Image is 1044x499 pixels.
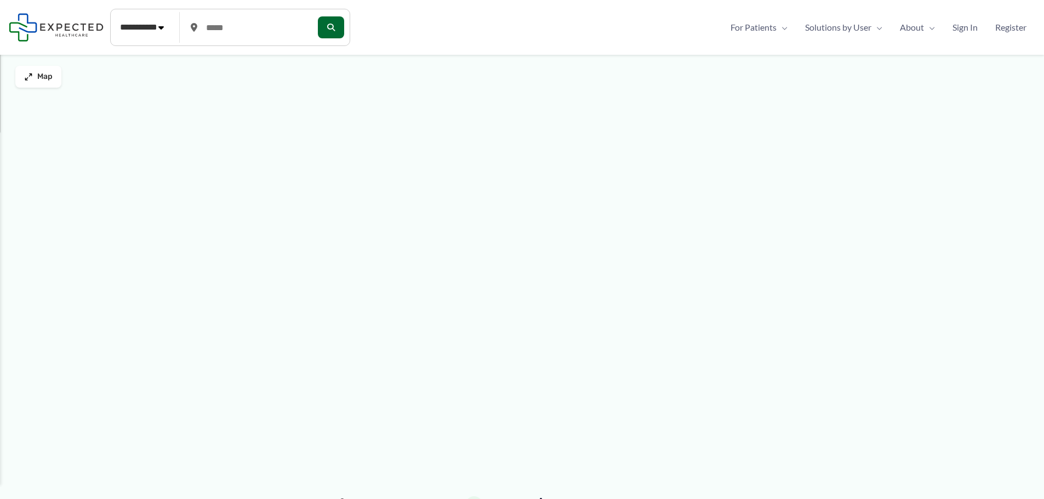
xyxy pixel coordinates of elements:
span: Menu Toggle [924,19,935,36]
a: Solutions by UserMenu Toggle [796,19,891,36]
span: For Patients [731,19,777,36]
span: Menu Toggle [871,19,882,36]
img: Expected Healthcare Logo - side, dark font, small [9,13,104,41]
span: Sign In [952,19,978,36]
a: For PatientsMenu Toggle [722,19,796,36]
span: About [900,19,924,36]
span: Register [995,19,1026,36]
a: AboutMenu Toggle [891,19,944,36]
span: Map [37,72,53,82]
a: Sign In [944,19,986,36]
button: Map [15,66,61,88]
span: Menu Toggle [777,19,788,36]
a: Register [986,19,1035,36]
img: Maximize [24,72,33,81]
span: Solutions by User [805,19,871,36]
